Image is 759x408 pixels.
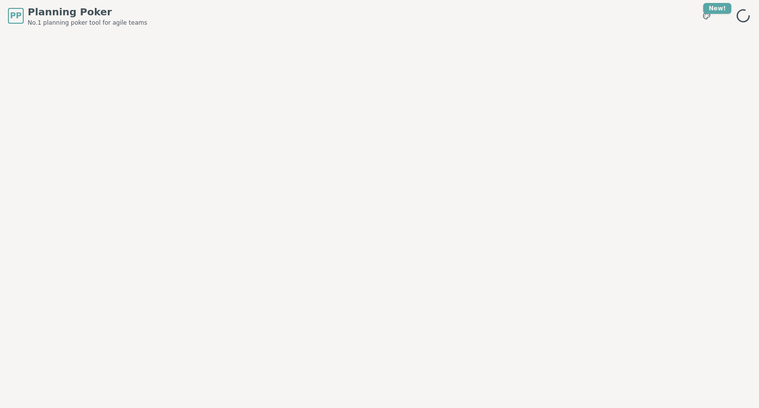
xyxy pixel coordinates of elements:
span: Planning Poker [28,5,147,19]
div: New! [703,3,731,14]
span: PP [10,10,21,22]
a: PPPlanning PokerNo.1 planning poker tool for agile teams [8,5,147,27]
button: New! [698,7,716,25]
span: No.1 planning poker tool for agile teams [28,19,147,27]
